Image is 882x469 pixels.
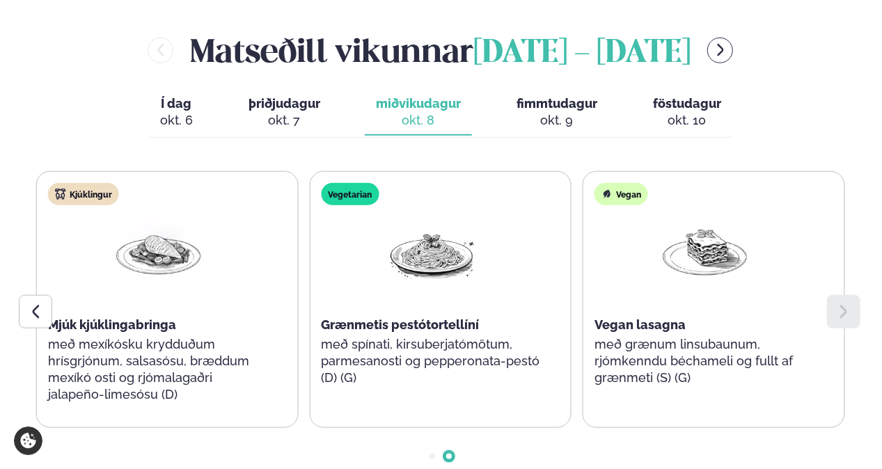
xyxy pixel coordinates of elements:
img: chicken.svg [55,189,66,200]
button: þriðjudagur okt. 7 [237,90,331,136]
div: Vegan [594,183,648,205]
div: okt. 10 [653,112,721,129]
span: [DATE] - [DATE] [473,38,691,69]
div: Kjúklingur [48,183,119,205]
img: Lasagna.png [661,216,750,281]
img: Spagetti.png [387,216,476,281]
a: Cookie settings [14,427,42,455]
div: okt. 6 [160,112,193,129]
button: Í dag okt. 6 [149,90,204,136]
div: okt. 8 [376,112,461,129]
p: með mexíkósku krydduðum hrísgrjónum, salsasósu, bræddum mexíkó osti og rjómalagaðri jalapeño-lime... [48,336,269,403]
p: með spínati, kirsuberjatómötum, parmesanosti og pepperonata-pestó (D) (G) [321,336,542,386]
button: menu-btn-left [148,38,173,63]
span: Go to slide 2 [446,454,452,459]
p: með grænum linsubaunum, rjómkenndu béchameli og fullt af grænmeti (S) (G) [594,336,816,386]
span: Go to slide 1 [430,454,435,459]
span: þriðjudagur [249,96,320,111]
img: Chicken-breast.png [114,216,203,281]
button: miðvikudagur okt. 8 [365,90,472,136]
h2: Matseðill vikunnar [190,28,691,73]
div: Vegetarian [321,183,379,205]
span: Í dag [160,95,193,112]
div: okt. 9 [517,112,597,129]
div: okt. 7 [249,112,320,129]
button: menu-btn-right [707,38,733,63]
span: Grænmetis pestótortellíní [321,317,479,332]
span: föstudagur [653,96,721,111]
button: föstudagur okt. 10 [642,90,732,136]
span: Mjúk kjúklingabringa [48,317,176,332]
img: Vegan.svg [601,189,613,200]
span: miðvikudagur [376,96,461,111]
button: fimmtudagur okt. 9 [505,90,608,136]
span: fimmtudagur [517,96,597,111]
span: Vegan lasagna [594,317,686,332]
